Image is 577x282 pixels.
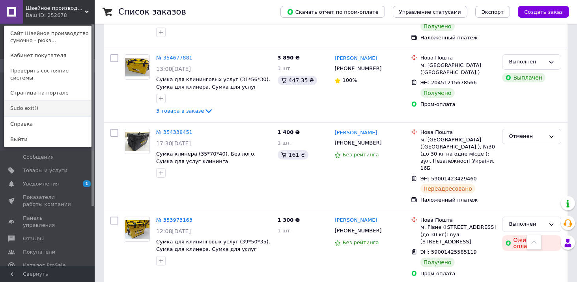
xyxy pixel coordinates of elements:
[156,66,191,72] span: 13:00[DATE]
[333,63,383,74] div: [PHONE_NUMBER]
[278,217,300,223] span: 1 300 ₴
[509,58,545,66] div: Выполнен
[125,220,149,239] img: Фото товару
[4,132,91,147] a: Выйти
[333,226,383,236] div: [PHONE_NUMBER]
[420,129,496,136] div: Нова Пошта
[156,129,192,135] a: № 354338451
[125,132,149,152] img: Фото товару
[420,224,496,245] div: м. Рівне ([STREET_ADDRESS] (до 30 кг): вул. [STREET_ADDRESS]
[125,58,149,76] img: Фото товару
[334,217,377,224] a: [PERSON_NAME]
[156,239,270,259] a: Сумка для клининговых услуг (39*50*35). Сумка для клинера. Сумка для услуг уборки. ПВХ материал
[278,65,292,71] span: 3 шт.
[393,6,467,18] button: Управление статусами
[23,180,59,187] span: Уведомления
[475,6,510,18] button: Экспорт
[420,197,496,204] div: Наложенный платеж
[420,54,496,61] div: Нова Пошта
[399,9,461,15] span: Управление статусами
[334,129,377,137] a: [PERSON_NAME]
[278,76,317,85] div: 447.35 ₴
[420,184,475,193] div: Переадресовано
[280,6,385,18] button: Скачать отчет по пром-оплате
[334,55,377,62] a: [PERSON_NAME]
[278,150,308,160] div: 161 ₴
[156,151,256,164] a: Сумка клинера (35*70*40). Без лого. Сумка для услуг клининга.
[509,220,545,228] div: Выполнен
[125,217,150,242] a: Фото товару
[420,34,496,41] div: Наложенный платеж
[342,239,379,245] span: Без рейтинга
[156,108,213,114] a: 3 товара в заказе
[509,132,545,141] div: Отменен
[23,235,44,242] span: Отзывы
[4,26,91,48] a: Сайт Швейное производство сумочно - рюкз...
[26,5,85,12] span: Швейное производство сумочно - рюкзачной и термопродукции
[420,270,496,277] div: Пром-оплата
[278,228,292,234] span: 1 шт.
[23,167,67,174] span: Товары и услуги
[4,85,91,100] a: Страница на портале
[23,262,65,269] span: Каталог ProSale
[420,258,455,267] div: Получено
[156,228,191,234] span: 12:08[DATE]
[23,194,73,208] span: Показатели работы компании
[278,140,292,146] span: 1 шт.
[420,249,477,255] span: ЭН: 59001425585119
[420,22,455,31] div: Получено
[524,9,563,15] span: Создать заказ
[420,88,455,98] div: Получено
[420,101,496,108] div: Пром-оплата
[420,217,496,224] div: Нова Пошта
[4,63,91,85] a: Проверить состояние системы
[420,62,496,76] div: м. [GEOGRAPHIC_DATA] ([GEOGRAPHIC_DATA].)
[333,138,383,148] div: [PHONE_NUMBER]
[156,76,270,97] a: Сумка для клининговых услуг (31*56*30). Сумка для клинера. Сумка для услуг уборки. ПВХ материал
[83,180,91,187] span: 1
[278,129,300,135] span: 1 400 ₴
[502,73,545,82] div: Выплачен
[278,55,300,61] span: 3 890 ₴
[342,152,379,158] span: Без рейтинга
[482,9,504,15] span: Экспорт
[23,215,73,229] span: Панель управления
[287,8,379,15] span: Скачать отчет по пром-оплате
[420,176,477,182] span: ЭН: 59001423429460
[502,235,561,251] div: Ожидает оплаты
[518,6,569,18] button: Создать заказ
[26,12,59,19] div: Ваш ID: 252678
[156,108,204,114] span: 3 товара в заказе
[125,129,150,154] a: Фото товару
[156,55,192,61] a: № 354677881
[23,249,55,256] span: Покупатели
[4,101,91,116] a: Sudo exit()
[420,80,477,85] span: ЭН: 20451215678566
[118,7,186,17] h1: Список заказов
[23,154,54,161] span: Сообщения
[4,48,91,63] a: Кабинет покупателя
[420,136,496,172] div: м. [GEOGRAPHIC_DATA] ([GEOGRAPHIC_DATA].), №30 (до 30 кг на одне місце ): вул. Незалежності Украї...
[156,217,192,223] a: № 353973163
[342,77,357,83] span: 100%
[510,9,569,15] a: Создать заказ
[156,140,191,147] span: 17:30[DATE]
[125,54,150,80] a: Фото товару
[4,117,91,132] a: Справка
